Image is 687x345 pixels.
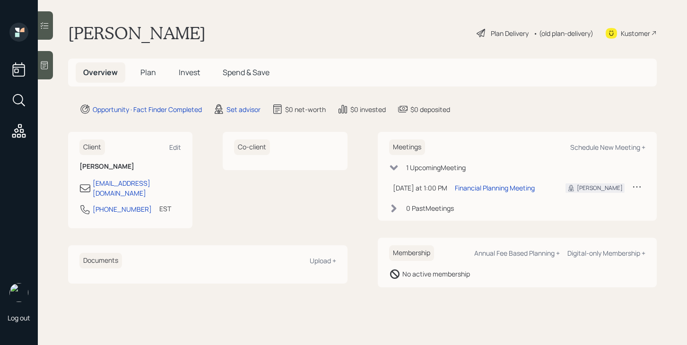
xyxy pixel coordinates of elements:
[406,163,466,172] div: 1 Upcoming Meeting
[402,269,470,279] div: No active membership
[179,67,200,78] span: Invest
[223,67,270,78] span: Spend & Save
[93,104,202,114] div: Opportunity · Fact Finder Completed
[9,283,28,302] img: michael-russo-headshot.png
[389,245,434,261] h6: Membership
[83,67,118,78] span: Overview
[567,249,645,258] div: Digital-only Membership +
[350,104,386,114] div: $0 invested
[140,67,156,78] span: Plan
[577,184,623,192] div: [PERSON_NAME]
[169,143,181,152] div: Edit
[474,249,560,258] div: Annual Fee Based Planning +
[79,163,181,171] h6: [PERSON_NAME]
[68,23,206,43] h1: [PERSON_NAME]
[570,143,645,152] div: Schedule New Meeting +
[285,104,326,114] div: $0 net-worth
[79,253,122,268] h6: Documents
[406,203,454,213] div: 0 Past Meeting s
[93,178,181,198] div: [EMAIL_ADDRESS][DOMAIN_NAME]
[491,28,529,38] div: Plan Delivery
[234,139,270,155] h6: Co-client
[393,183,447,193] div: [DATE] at 1:00 PM
[159,204,171,214] div: EST
[8,313,30,322] div: Log out
[79,139,105,155] h6: Client
[389,139,425,155] h6: Meetings
[455,183,535,193] div: Financial Planning Meeting
[410,104,450,114] div: $0 deposited
[621,28,650,38] div: Kustomer
[533,28,593,38] div: • (old plan-delivery)
[93,204,152,214] div: [PHONE_NUMBER]
[310,256,336,265] div: Upload +
[226,104,261,114] div: Set advisor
